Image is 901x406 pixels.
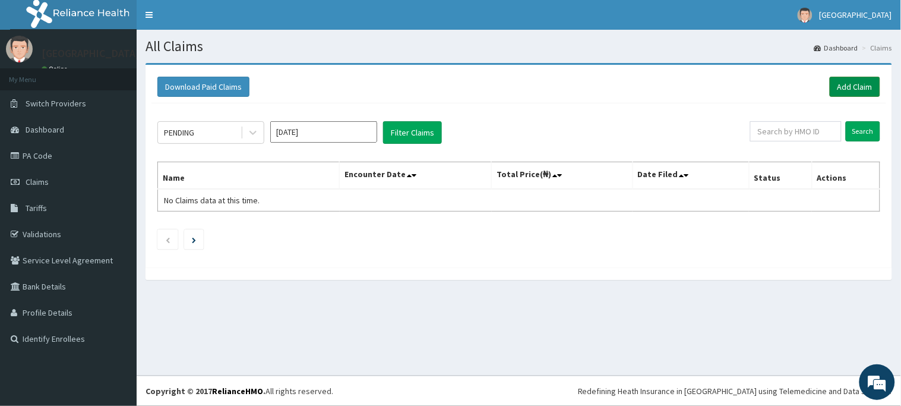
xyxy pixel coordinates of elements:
th: Status [749,162,812,190]
a: Previous page [165,234,170,245]
span: [GEOGRAPHIC_DATA] [820,10,892,20]
span: Claims [26,177,49,187]
div: Chat with us now [62,67,200,82]
span: No Claims data at this time. [164,195,260,206]
input: Select Month and Year [270,121,377,143]
img: d_794563401_company_1708531726252_794563401 [22,59,48,89]
div: Redefining Heath Insurance in [GEOGRAPHIC_DATA] using Telemedicine and Data Science! [578,385,892,397]
button: Download Paid Claims [157,77,249,97]
span: Tariffs [26,203,47,213]
th: Actions [812,162,880,190]
a: Add Claim [830,77,880,97]
img: User Image [6,36,33,62]
li: Claims [859,43,892,53]
p: [GEOGRAPHIC_DATA] [42,48,140,59]
span: Dashboard [26,124,64,135]
textarea: Type your message and hit 'Enter' [6,276,226,317]
a: Next page [192,234,196,245]
th: Encounter Date [340,162,492,190]
div: PENDING [164,127,194,139]
button: Filter Claims [383,121,442,144]
a: RelianceHMO [212,386,263,396]
th: Total Price(₦) [492,162,633,190]
span: Switch Providers [26,98,86,109]
span: We're online! [69,125,164,246]
strong: Copyright © 2017 . [146,386,265,396]
input: Search [846,121,880,141]
img: User Image [798,8,813,23]
div: Minimize live chat window [195,6,223,34]
a: Dashboard [814,43,858,53]
h1: All Claims [146,39,892,54]
input: Search by HMO ID [750,121,842,141]
a: Online [42,65,70,73]
th: Name [158,162,340,190]
th: Date Filed [633,162,749,190]
footer: All rights reserved. [137,376,901,406]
